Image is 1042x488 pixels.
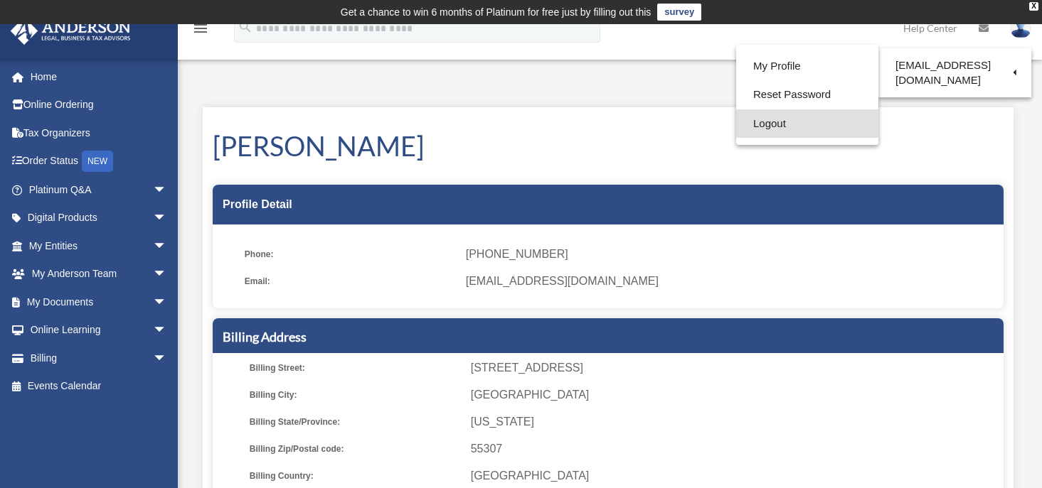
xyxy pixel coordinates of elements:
[10,63,188,91] a: Home
[153,316,181,345] span: arrow_drop_down
[213,127,1004,165] h1: [PERSON_NAME]
[1010,18,1031,38] img: User Pic
[10,288,188,316] a: My Documentsarrow_drop_down
[10,147,188,176] a: Order StatusNEW
[10,344,188,372] a: Billingarrow_drop_down
[250,385,461,405] span: Billing City:
[471,439,999,459] span: 55307
[250,439,461,459] span: Billing Zip/Postal code:
[153,288,181,317] span: arrow_drop_down
[245,244,456,264] span: Phone:
[223,328,994,346] h5: Billing Address
[153,204,181,233] span: arrow_drop_down
[736,109,878,139] a: Logout
[466,271,994,291] span: [EMAIL_ADDRESS][DOMAIN_NAME]
[192,20,209,37] i: menu
[10,372,188,401] a: Events Calendar
[250,358,461,378] span: Billing Street:
[10,316,188,345] a: Online Learningarrow_drop_down
[878,52,1031,94] a: [EMAIL_ADDRESS][DOMAIN_NAME]
[657,4,701,21] a: survey
[10,175,188,204] a: Platinum Q&Aarrow_drop_down
[736,52,878,81] a: My Profile
[10,91,188,119] a: Online Ordering
[10,260,188,288] a: My Anderson Teamarrow_drop_down
[471,412,999,432] span: [US_STATE]
[471,385,999,405] span: [GEOGRAPHIC_DATA]
[213,185,1004,224] div: Profile Detail
[1029,2,1038,11] div: close
[736,80,878,109] a: Reset Password
[153,175,181,205] span: arrow_drop_down
[153,232,181,261] span: arrow_drop_down
[82,151,113,172] div: NEW
[192,25,209,37] a: menu
[153,344,181,373] span: arrow_drop_down
[153,260,181,289] span: arrow_drop_down
[10,232,188,260] a: My Entitiesarrow_drop_down
[6,17,135,45] img: Anderson Advisors Platinum Portal
[471,466,999,486] span: [GEOGRAPHIC_DATA]
[10,204,188,232] a: Digital Productsarrow_drop_down
[245,271,456,291] span: Email:
[466,244,994,264] span: [PHONE_NUMBER]
[250,466,461,486] span: Billing Country:
[250,412,461,432] span: Billing State/Province:
[238,19,253,35] i: search
[341,4,652,21] div: Get a chance to win 6 months of Platinum for free just by filling out this
[10,119,188,147] a: Tax Organizers
[471,358,999,378] span: [STREET_ADDRESS]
